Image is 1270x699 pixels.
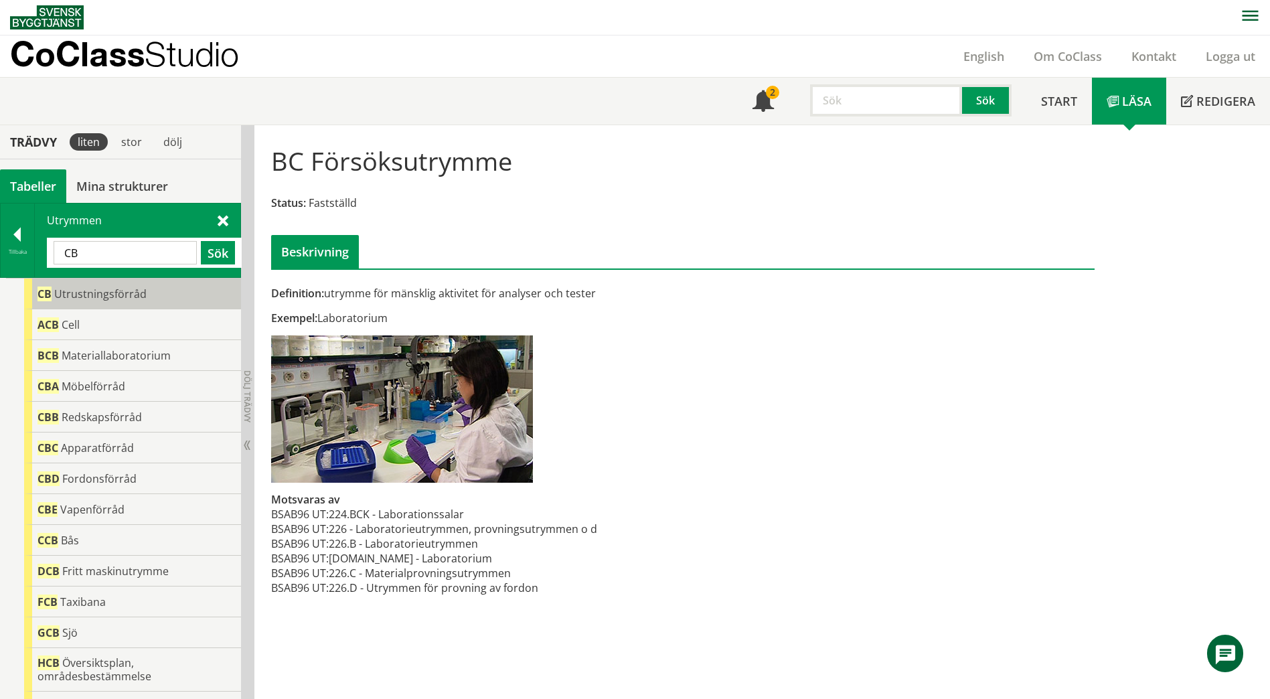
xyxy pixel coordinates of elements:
[37,655,151,684] span: Översiktsplan, områdesbestämmelse
[37,379,59,394] span: CBA
[70,133,108,151] div: liten
[24,279,241,309] div: Gå till informationssidan för CoClass Studio
[37,502,58,517] span: CBE
[242,370,253,422] span: Dölj trädvy
[24,463,241,494] div: Gå till informationssidan för CoClass Studio
[1117,48,1191,64] a: Kontakt
[54,287,147,301] span: Utrustningsförråd
[113,133,150,151] div: stor
[24,371,241,402] div: Gå till informationssidan för CoClass Studio
[329,522,597,536] td: 226 - Laboratorieutrymmen, provningsutrymmen o d
[271,536,329,551] td: BSAB96 UT:
[271,566,329,580] td: BSAB96 UT:
[62,410,142,424] span: Redskapsförråd
[37,287,52,301] span: CB
[61,441,134,455] span: Apparatförråd
[271,580,329,595] td: BSAB96 UT:
[1166,78,1270,125] a: Redigera
[62,625,78,640] span: Sjö
[37,348,59,363] span: BCB
[62,379,125,394] span: Möbelförråd
[24,525,241,556] div: Gå till informationssidan för CoClass Studio
[37,441,58,455] span: CBC
[271,146,512,175] h1: BC Försöksutrymme
[54,241,197,264] input: Sök
[810,84,962,116] input: Sök
[24,340,241,371] div: Gå till informationssidan för CoClass Studio
[24,309,241,340] div: Gå till informationssidan för CoClass Studio
[61,533,79,548] span: Bås
[271,522,329,536] td: BSAB96 UT:
[1019,48,1117,64] a: Om CoClass
[271,492,340,507] span: Motsvaras av
[10,35,268,77] a: CoClassStudio
[329,580,597,595] td: 226.D - Utrymmen för provning av fordon
[766,86,779,99] div: 2
[24,587,241,617] div: Gå till informationssidan för CoClass Studio
[24,648,241,692] div: Gå till informationssidan för CoClass Studio
[24,494,241,525] div: Gå till informationssidan för CoClass Studio
[329,536,597,551] td: 226.B - Laboratorieutrymmen
[35,204,240,277] div: Utrymmen
[271,286,324,301] span: Definition:
[66,169,178,203] a: Mina strukturer
[752,92,774,113] span: Notifikationer
[271,235,359,268] div: Beskrivning
[201,241,235,264] button: Sök
[145,34,239,74] span: Studio
[24,556,241,587] div: Gå till informationssidan för CoClass Studio
[1041,93,1077,109] span: Start
[949,48,1019,64] a: English
[271,286,813,301] div: utrymme för mänsklig aktivitet för analyser och tester
[37,595,58,609] span: FCB
[60,502,125,517] span: Vapenförråd
[271,311,317,325] span: Exempel:
[329,507,597,522] td: 224.BCK - Laborationssalar
[62,348,171,363] span: Materiallaboratorium
[10,5,84,29] img: Svensk Byggtjänst
[218,213,228,227] span: Stäng sök
[329,566,597,580] td: 226.C - Materialprovningsutrymmen
[271,335,533,483] img: bc-forsoksutrymme.jpg
[271,196,306,210] span: Status:
[60,595,106,609] span: Taxibana
[329,551,597,566] td: [DOMAIN_NAME] - Laboratorium
[10,46,239,62] p: CoClass
[1092,78,1166,125] a: Läsa
[1196,93,1255,109] span: Redigera
[62,564,169,578] span: Fritt maskinutrymme
[37,317,59,332] span: ACB
[62,471,137,486] span: Fordonsförråd
[37,625,60,640] span: GCB
[37,655,60,670] span: HCB
[1191,48,1270,64] a: Logga ut
[309,196,357,210] span: Fastställd
[271,507,329,522] td: BSAB96 UT:
[37,533,58,548] span: CCB
[271,311,813,325] div: Laboratorium
[37,471,60,486] span: CBD
[1026,78,1092,125] a: Start
[1,246,34,257] div: Tillbaka
[738,78,789,125] a: 2
[3,135,64,149] div: Trädvy
[24,402,241,433] div: Gå till informationssidan för CoClass Studio
[24,433,241,463] div: Gå till informationssidan för CoClass Studio
[62,317,80,332] span: Cell
[37,564,60,578] span: DCB
[962,84,1012,116] button: Sök
[155,133,190,151] div: dölj
[24,617,241,648] div: Gå till informationssidan för CoClass Studio
[1122,93,1152,109] span: Läsa
[271,551,329,566] td: BSAB96 UT:
[37,410,59,424] span: CBB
